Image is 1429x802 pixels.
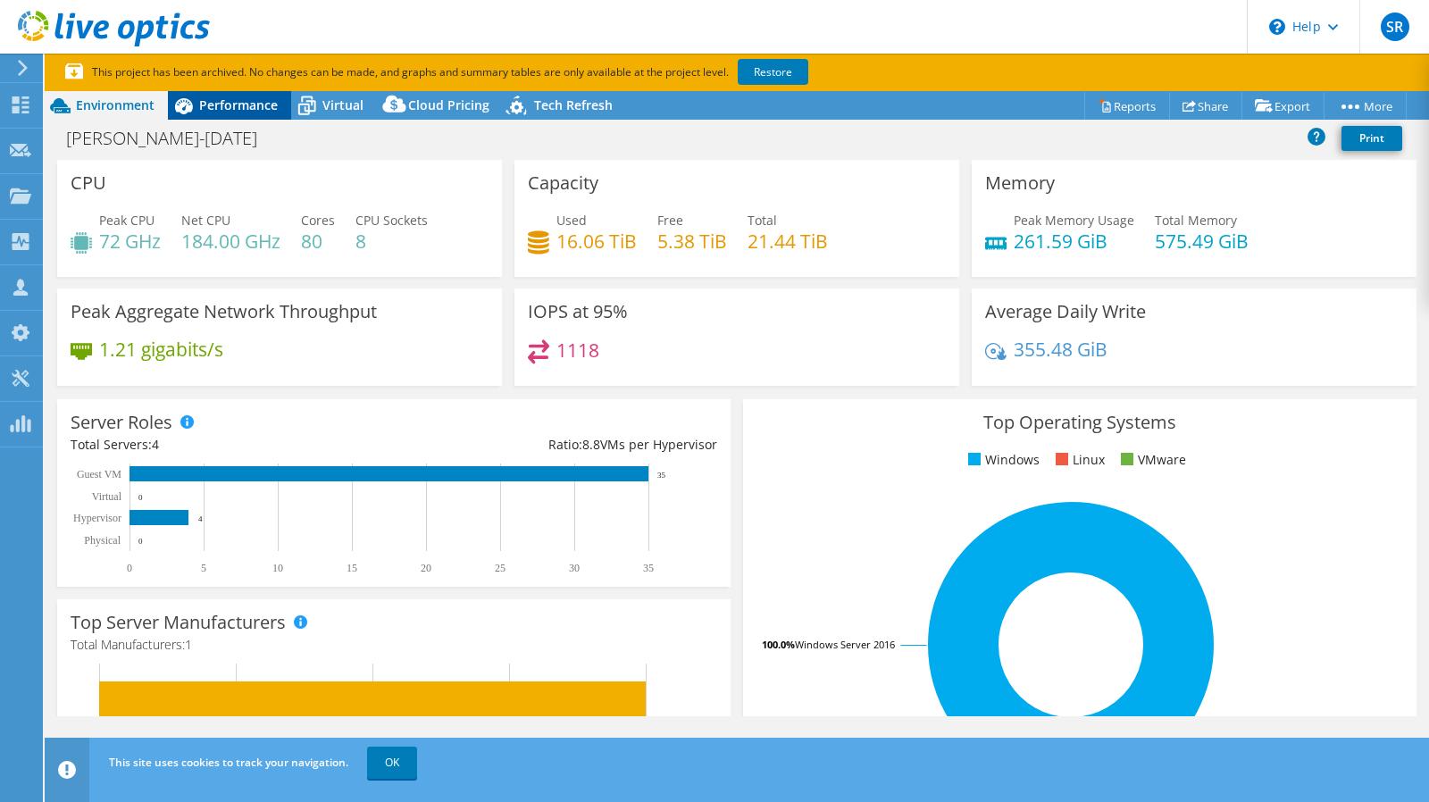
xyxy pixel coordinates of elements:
[643,562,654,574] text: 35
[73,512,121,524] text: Hypervisor
[756,413,1403,432] h3: Top Operating Systems
[762,638,795,651] tspan: 100.0%
[301,212,335,229] span: Cores
[1169,92,1242,120] a: Share
[657,231,727,251] h4: 5.38 TiB
[1116,450,1186,470] li: VMware
[71,413,172,432] h3: Server Roles
[657,212,683,229] span: Free
[109,755,348,770] span: This site uses cookies to track your navigation.
[1155,212,1237,229] span: Total Memory
[198,514,203,523] text: 4
[99,339,223,359] h4: 1.21 gigabits/s
[71,302,377,322] h3: Peak Aggregate Network Throughput
[272,562,283,574] text: 10
[1014,212,1134,229] span: Peak Memory Usage
[367,747,417,779] a: OK
[421,562,431,574] text: 20
[556,212,587,229] span: Used
[534,96,613,113] span: Tech Refresh
[199,96,278,113] span: Performance
[748,231,828,251] h4: 21.44 TiB
[495,562,506,574] text: 25
[1269,19,1285,35] svg: \n
[71,613,286,632] h3: Top Server Manufacturers
[138,537,143,546] text: 0
[1051,450,1105,470] li: Linux
[181,231,280,251] h4: 184.00 GHz
[408,96,489,113] span: Cloud Pricing
[1324,92,1407,120] a: More
[582,436,600,453] span: 8.8
[528,173,598,193] h3: Capacity
[84,534,121,547] text: Physical
[1241,92,1325,120] a: Export
[99,231,161,251] h4: 72 GHz
[71,173,106,193] h3: CPU
[556,231,637,251] h4: 16.06 TiB
[355,212,428,229] span: CPU Sockets
[985,302,1146,322] h3: Average Daily Write
[394,435,717,455] div: Ratio: VMs per Hypervisor
[185,636,192,653] span: 1
[347,562,357,574] text: 15
[738,59,808,85] a: Restore
[1341,126,1402,151] a: Print
[76,96,155,113] span: Environment
[127,562,132,574] text: 0
[71,635,717,655] h4: Total Manufacturers:
[556,340,599,360] h4: 1118
[65,63,940,82] p: This project has been archived. No changes can be made, and graphs and summary tables are only av...
[71,435,394,455] div: Total Servers:
[99,212,155,229] span: Peak CPU
[748,212,777,229] span: Total
[92,490,122,503] text: Virtual
[355,231,428,251] h4: 8
[1014,339,1107,359] h4: 355.48 GiB
[201,562,206,574] text: 5
[322,96,364,113] span: Virtual
[138,493,143,502] text: 0
[985,173,1055,193] h3: Memory
[77,468,121,480] text: Guest VM
[1014,231,1134,251] h4: 261.59 GiB
[569,562,580,574] text: 30
[795,638,895,651] tspan: Windows Server 2016
[1084,92,1170,120] a: Reports
[58,129,285,148] h1: [PERSON_NAME]-[DATE]
[964,450,1040,470] li: Windows
[657,471,666,480] text: 35
[528,302,628,322] h3: IOPS at 95%
[181,212,230,229] span: Net CPU
[301,231,335,251] h4: 80
[152,436,159,453] span: 4
[1381,13,1409,41] span: SR
[1155,231,1249,251] h4: 575.49 GiB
